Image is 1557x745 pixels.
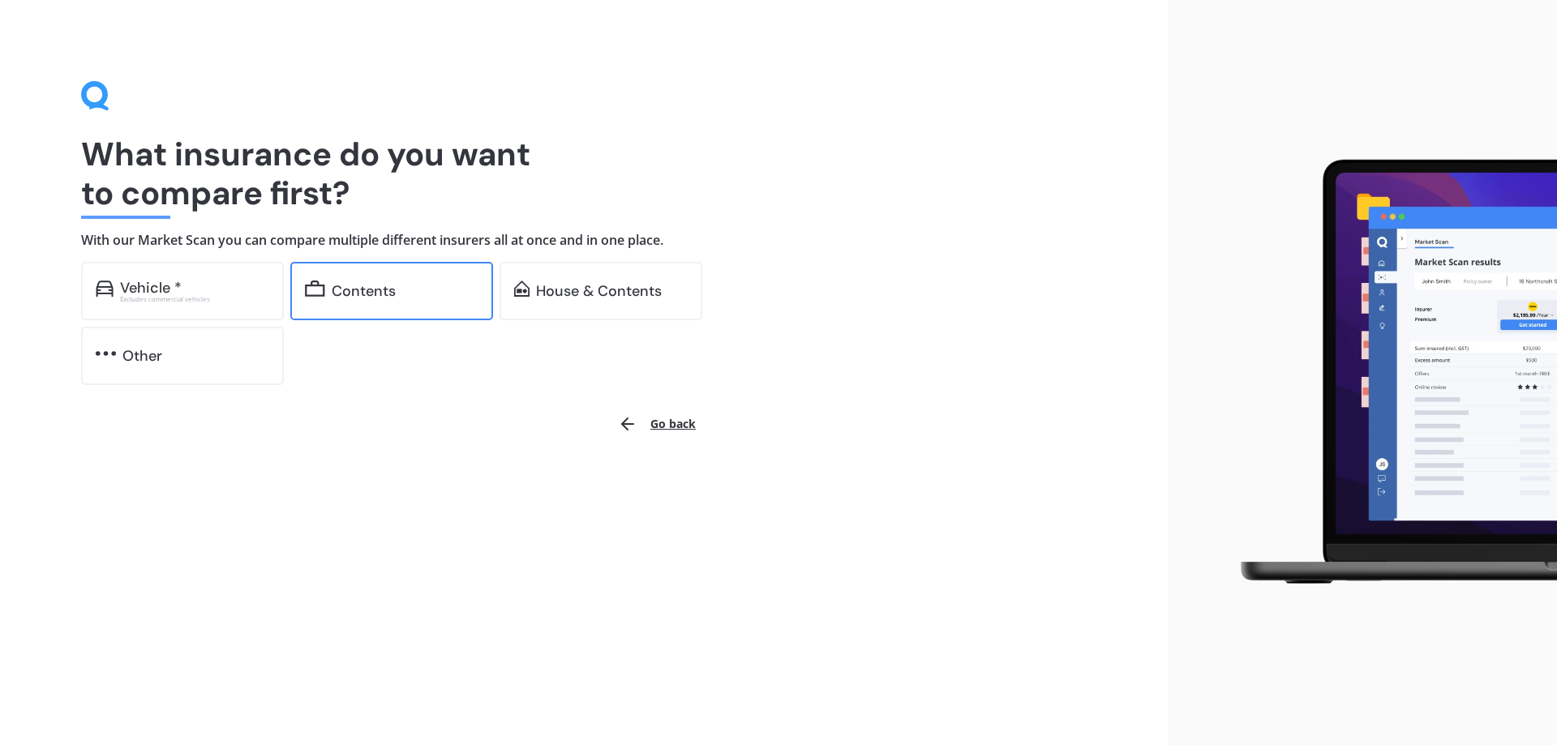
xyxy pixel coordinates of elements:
img: car.f15378c7a67c060ca3f3.svg [96,280,114,297]
h1: What insurance do you want to compare first? [81,135,1087,212]
img: other.81dba5aafe580aa69f38.svg [96,345,116,362]
button: Go back [608,405,706,443]
div: Excludes commercial vehicles [120,296,269,302]
img: laptop.webp [1217,150,1557,596]
img: content.01f40a52572271636b6f.svg [305,280,325,297]
div: Other [122,348,162,364]
div: House & Contents [536,283,662,299]
h4: With our Market Scan you can compare multiple different insurers all at once and in one place. [81,232,1087,249]
img: home-and-contents.b802091223b8502ef2dd.svg [514,280,530,297]
div: Contents [332,283,396,299]
div: Vehicle * [120,280,182,296]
